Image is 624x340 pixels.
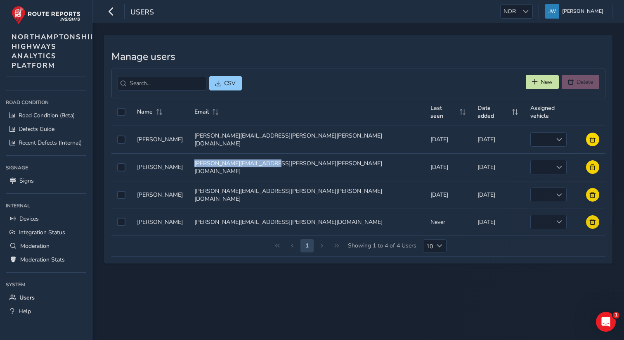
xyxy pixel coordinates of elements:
span: Users [130,7,154,19]
a: Help [6,304,86,318]
span: Showing 1 to 4 of 4 Users [345,239,419,252]
td: [DATE] [425,126,472,153]
td: [PERSON_NAME] [131,209,189,235]
td: [PERSON_NAME][EMAIL_ADDRESS][PERSON_NAME][PERSON_NAME][DOMAIN_NAME] [189,153,425,181]
td: [PERSON_NAME][EMAIL_ADDRESS][PERSON_NAME][DOMAIN_NAME] [189,209,425,235]
button: CSV [209,76,242,90]
iframe: Intercom live chat [596,312,616,332]
a: Moderation Stats [6,253,86,266]
div: Signage [6,162,86,174]
td: [PERSON_NAME][EMAIL_ADDRESS][PERSON_NAME][PERSON_NAME][DOMAIN_NAME] [189,181,425,209]
a: Moderation [6,239,86,253]
span: [PERSON_NAME] [562,4,603,19]
span: Help [19,307,31,315]
a: Users [6,291,86,304]
span: Date added [477,104,508,120]
span: NOR [501,5,519,18]
span: Moderation [20,242,50,250]
img: diamond-layout [545,4,559,19]
span: Last seen [430,104,456,120]
h3: Manage users [111,51,605,63]
button: Page 2 [300,239,314,252]
span: 10 [423,240,433,252]
a: Recent Defects (Internal) [6,136,86,150]
div: Select auth0|68af27c39a4655f43e289333 [117,136,125,144]
td: [DATE] [425,181,472,209]
td: Never [425,209,472,235]
span: New [541,78,553,86]
td: [PERSON_NAME] [131,153,189,181]
span: Recent Defects (Internal) [19,139,82,147]
td: [DATE] [472,181,524,209]
a: Defects Guide [6,122,86,136]
span: Email [194,108,209,116]
button: New [526,75,559,89]
td: [PERSON_NAME] [131,126,189,153]
td: [DATE] [472,126,524,153]
span: Users [19,294,35,302]
td: [PERSON_NAME] [131,181,189,209]
a: Devices [6,212,86,226]
span: Integration Status [19,228,65,236]
span: Road Condition (Beta) [19,112,75,119]
input: Search... [118,76,206,90]
div: Road Condition [6,96,86,109]
span: Moderation Stats [20,256,65,264]
td: [DATE] [425,153,472,181]
td: [PERSON_NAME][EMAIL_ADDRESS][PERSON_NAME][PERSON_NAME][DOMAIN_NAME] [189,126,425,153]
div: Select auth0|68a48cda59af9c2b55bf2974 [117,163,125,171]
span: CSV [224,79,236,87]
span: NORTHAMPTONSHIRE HIGHWAYS ANALYTICS PLATFORM [12,32,101,70]
div: Select auth0|68a48cf561d39d3465ffc3e2 [117,191,125,199]
div: Choose [433,240,447,252]
div: System [6,278,86,291]
span: Devices [19,215,39,223]
a: Signs [6,174,86,188]
div: Select auth0|68b16b378520783e27dfa5b8 [117,218,125,226]
button: [PERSON_NAME] [545,4,606,19]
span: Defects Guide [19,125,54,133]
span: Signs [19,177,34,185]
div: Internal [6,200,86,212]
span: Assigned vehicle [530,104,574,120]
span: 1 [613,312,619,319]
a: Road Condition (Beta) [6,109,86,122]
span: Name [137,108,153,116]
img: rr logo [12,6,80,24]
td: [DATE] [472,153,524,181]
td: [DATE] [472,209,524,235]
a: Integration Status [6,226,86,239]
